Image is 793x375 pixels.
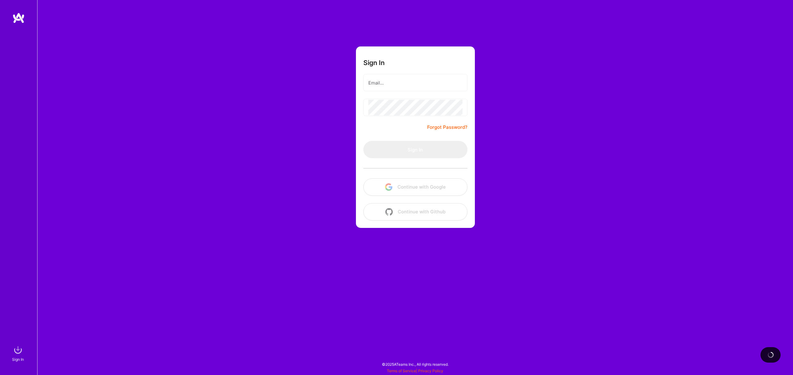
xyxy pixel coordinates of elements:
[767,351,774,358] img: loading
[363,203,467,220] button: Continue with Github
[363,59,385,67] h3: Sign In
[12,12,25,24] img: logo
[363,141,467,158] button: Sign In
[385,208,393,216] img: icon
[385,183,392,191] img: icon
[13,344,24,363] a: sign inSign In
[427,124,467,131] a: Forgot Password?
[12,344,24,356] img: sign in
[387,368,416,373] a: Terms of Service
[387,368,443,373] span: |
[363,178,467,196] button: Continue with Google
[368,75,462,91] input: Email...
[37,356,793,372] div: © 2025 ATeams Inc., All rights reserved.
[418,368,443,373] a: Privacy Policy
[12,356,24,363] div: Sign In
